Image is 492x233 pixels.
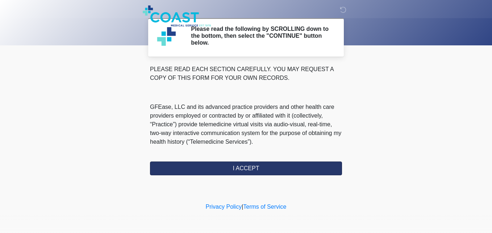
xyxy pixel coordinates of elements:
[206,204,242,210] a: Privacy Policy
[155,25,177,47] img: Agent Avatar
[191,25,331,46] h2: Please read the following by SCROLLING down to the bottom, then select the "CONTINUE" button below.
[242,204,243,210] a: |
[150,103,342,146] p: GFEase, LLC and its advanced practice providers and other health care providers employed or contr...
[150,65,342,82] p: PLEASE READ EACH SECTION CAREFULLY. YOU MAY REQUEST A COPY OF THIS FORM FOR YOUR OWN RECORDS.
[150,152,342,230] p: I, the undersigned, consent to receive care and treatments via Telemedicine Services by Practice ...
[143,5,211,26] img: Coast Medical Service Logo
[243,204,286,210] a: Terms of Service
[150,162,342,175] button: I ACCEPT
